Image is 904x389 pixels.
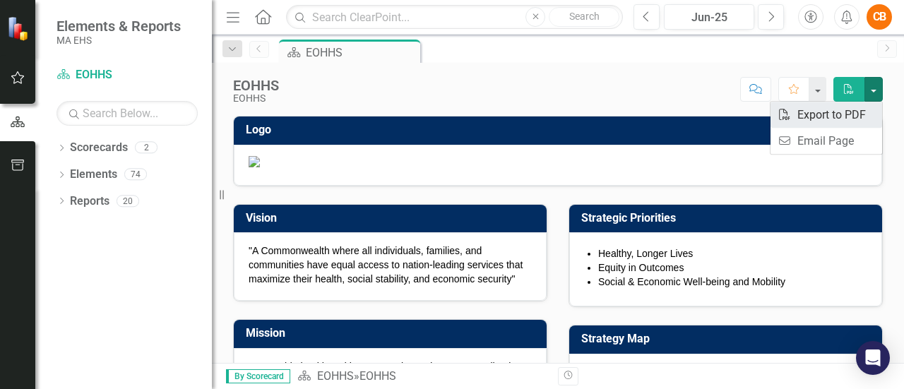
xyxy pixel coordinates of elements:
[598,276,785,287] span: Social & Economic Well-being and Mobility
[669,9,749,26] div: Jun-25
[6,15,32,42] img: ClearPoint Strategy
[233,93,279,104] div: EOHHS
[246,327,540,340] h3: Mission
[286,5,623,30] input: Search ClearPoint...
[226,369,290,383] span: By Scorecard
[856,341,890,375] div: Open Intercom Messenger
[771,102,882,128] a: Export to PDF
[867,4,892,30] button: CB
[569,11,600,22] span: Search
[306,44,417,61] div: EOHHS
[124,169,147,181] div: 74
[56,101,198,126] input: Search Below...
[771,128,882,154] a: Email Page
[135,142,157,154] div: 2
[70,167,117,183] a: Elements
[664,4,754,30] button: Jun-25
[56,35,181,46] small: MA EHS
[246,124,875,136] h3: Logo
[56,67,198,83] a: EOHHS
[246,212,540,225] h3: Vision
[249,156,867,167] img: Document.png
[117,195,139,207] div: 20
[359,369,396,383] div: EOHHS
[549,7,619,27] button: Search
[297,369,547,385] div: »
[56,18,181,35] span: Elements & Reports
[317,369,354,383] a: EOHHS
[249,245,523,285] span: "A Commonwealth where all individuals, families, and communities have equal access to nation-lead...
[598,262,684,273] span: Equity in Outcomes
[70,140,128,156] a: Scorecards
[233,78,279,93] div: EOHHS
[581,212,875,225] h3: Strategic Priorities
[70,193,109,210] a: Reports
[581,333,875,345] h3: Strategy Map
[598,248,693,259] span: Healthy, Longer Lives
